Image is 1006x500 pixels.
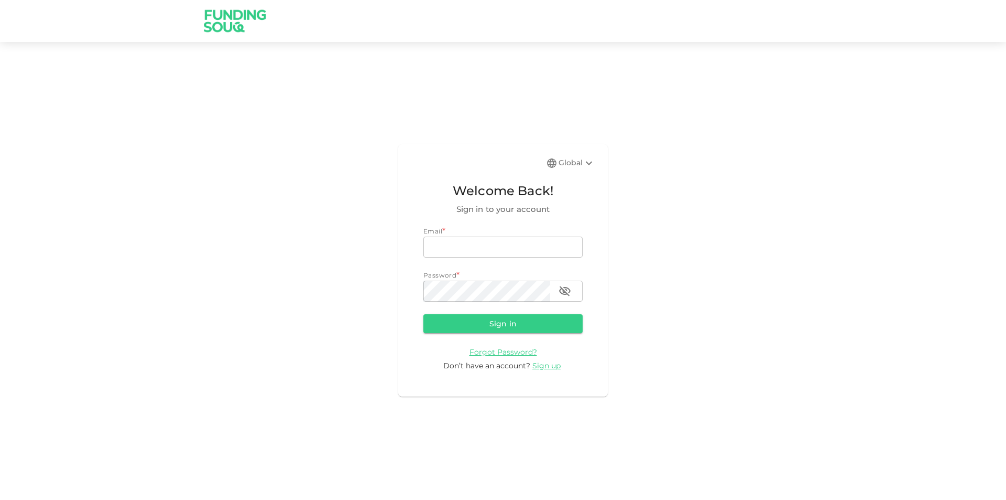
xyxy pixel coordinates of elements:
[423,281,550,302] input: password
[423,314,583,333] button: Sign in
[423,227,442,235] span: Email
[443,361,530,370] span: Don’t have an account?
[423,203,583,216] span: Sign in to your account
[423,181,583,201] span: Welcome Back!
[469,347,537,357] span: Forgot Password?
[559,157,595,169] div: Global
[423,237,583,258] input: email
[423,271,456,279] span: Password
[532,361,561,370] span: Sign up
[469,347,537,357] a: Forgot Password?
